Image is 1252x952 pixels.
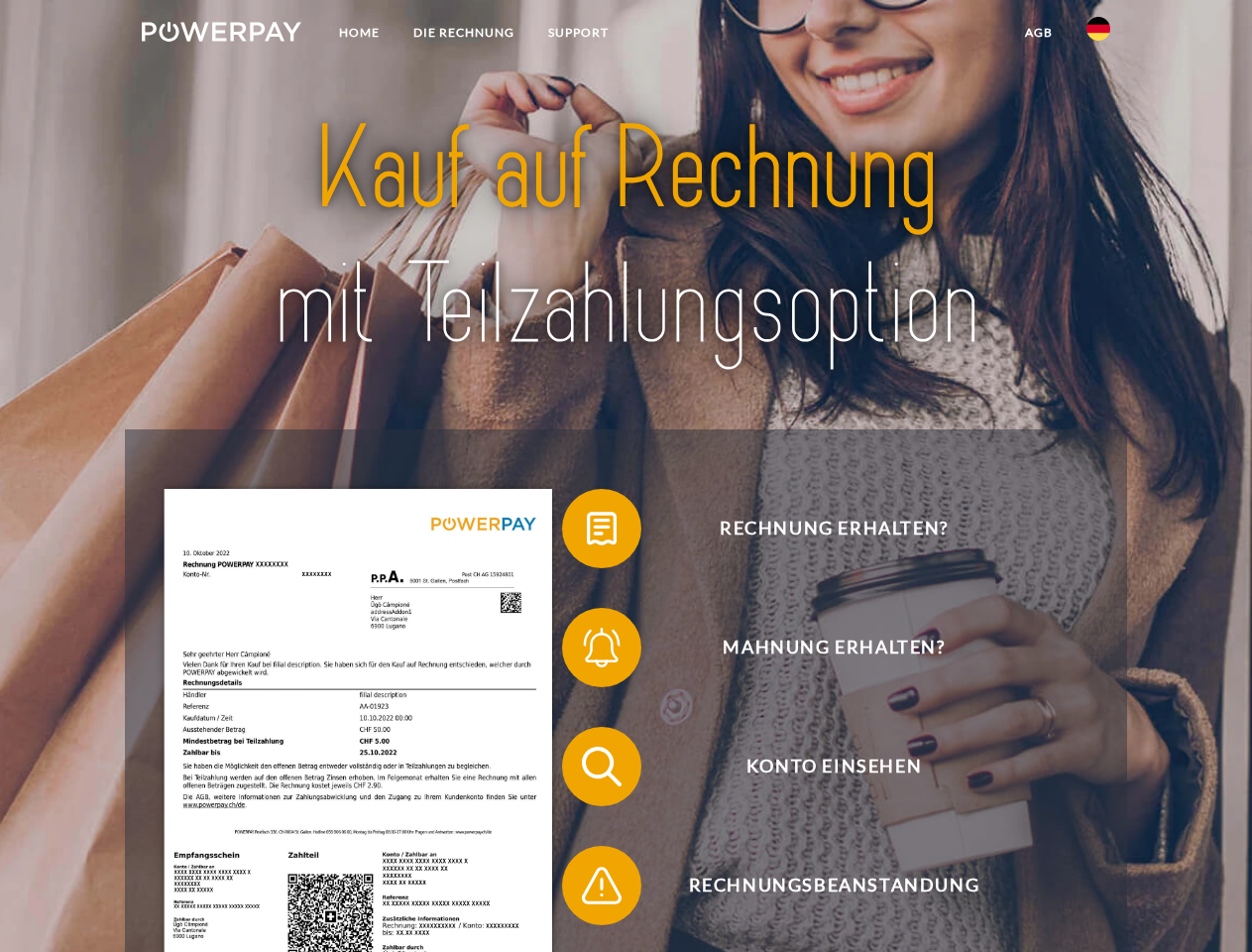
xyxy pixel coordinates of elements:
span: Rechnung erhalten? [591,489,1077,568]
img: logo-powerpay-white.svg [142,22,301,42]
span: Konto einsehen [591,727,1077,806]
button: Konto einsehen [562,727,1078,806]
button: Mahnung erhalten? [562,608,1078,687]
a: agb [1008,15,1070,51]
img: qb_search.svg [577,742,626,791]
a: DIE RECHNUNG [397,15,531,51]
a: Home [322,15,397,51]
a: SUPPORT [531,15,626,51]
img: qb_bill.svg [577,504,626,553]
img: de [1086,17,1110,41]
span: Mahnung erhalten? [591,608,1077,687]
button: Rechnung erhalten? [562,489,1078,568]
button: Rechnungsbeanstandung [562,846,1078,925]
span: Rechnungsbeanstandung [591,846,1077,925]
img: title-powerpay_de.svg [189,95,1063,380]
img: qb_warning.svg [577,861,626,910]
img: qb_bell.svg [577,623,626,672]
